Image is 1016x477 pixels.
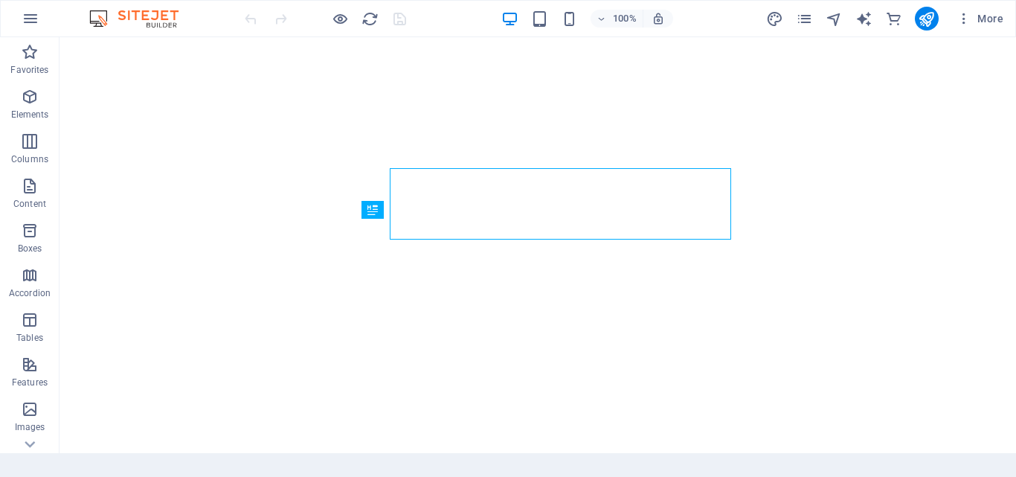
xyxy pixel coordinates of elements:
img: Editor Logo [86,10,197,28]
i: Commerce [885,10,902,28]
button: navigator [826,10,843,28]
i: AI Writer [855,10,872,28]
p: Accordion [9,287,51,299]
button: Click here to leave preview mode and continue editing [331,10,349,28]
p: Favorites [10,64,48,76]
i: Publish [918,10,935,28]
button: publish [915,7,939,31]
p: Columns [11,153,48,165]
h6: 100% [613,10,637,28]
i: Navigator [826,10,843,28]
button: 100% [591,10,643,28]
p: Elements [11,109,49,121]
button: text_generator [855,10,873,28]
p: Tables [16,332,43,344]
button: commerce [885,10,903,28]
p: Content [13,198,46,210]
p: Features [12,377,48,388]
button: reload [361,10,379,28]
i: Reload page [361,10,379,28]
span: More [956,11,1003,26]
p: Images [15,421,45,433]
button: More [951,7,1009,31]
button: pages [796,10,814,28]
i: Pages (Ctrl+Alt+S) [796,10,813,28]
i: On resize automatically adjust zoom level to fit chosen device. [652,12,665,25]
button: design [766,10,784,28]
p: Boxes [18,243,42,254]
i: Design (Ctrl+Alt+Y) [766,10,783,28]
